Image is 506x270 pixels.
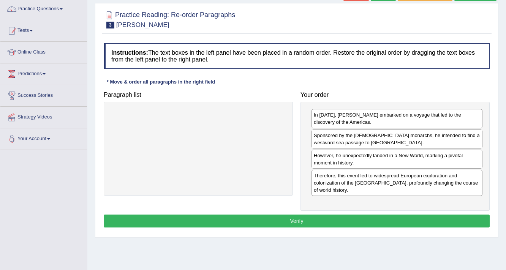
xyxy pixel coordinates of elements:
[0,20,87,39] a: Tests
[0,107,87,126] a: Strategy Videos
[312,150,482,169] div: However, he unexpectedly landed in a New World, marking a pivotal moment in history.
[0,63,87,82] a: Predictions
[111,49,148,56] b: Instructions:
[104,43,490,69] h4: The text boxes in the left panel have been placed in a random order. Restore the original order b...
[104,215,490,227] button: Verify
[0,85,87,104] a: Success Stories
[312,109,482,128] div: In [DATE], [PERSON_NAME] embarked on a voyage that led to the discovery of the Americas.
[106,22,114,28] span: 3
[312,170,482,196] div: Therefore, this event led to widespread European exploration and colonization of the [GEOGRAPHIC_...
[312,129,482,148] div: Sponsored by the [DEMOGRAPHIC_DATA] monarchs, he intended to find a westward sea passage to [GEOG...
[104,92,293,98] h4: Paragraph list
[0,42,87,61] a: Online Class
[104,78,218,85] div: * Move & order all paragraphs in the right field
[300,92,490,98] h4: Your order
[116,21,169,28] small: [PERSON_NAME]
[0,128,87,147] a: Your Account
[104,9,235,28] h2: Practice Reading: Re-order Paragraphs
